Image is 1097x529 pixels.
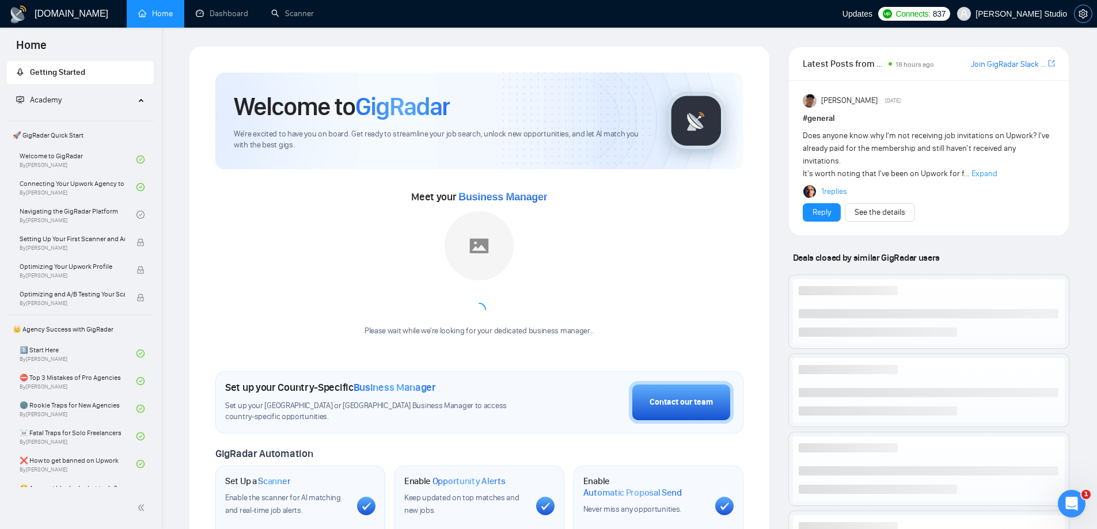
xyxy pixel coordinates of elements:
[136,460,145,468] span: check-circle
[1058,490,1085,517] iframe: Intercom live chat
[225,493,341,515] span: Enable the scanner for AI matching and real-time job alerts.
[136,432,145,440] span: check-circle
[20,424,136,449] a: ☠️ Fatal Traps for Solo FreelancersBy[PERSON_NAME]
[20,147,136,172] a: Welcome to GigRadarBy[PERSON_NAME]
[7,37,56,61] span: Home
[258,475,290,487] span: Scanner
[136,183,145,191] span: check-circle
[788,248,944,268] span: Deals closed by similar GigRadar users
[583,487,682,498] span: Automatic Proposal Send
[20,479,136,504] a: 😭 Account blocked: what to do?
[355,91,450,122] span: GigRadar
[933,7,946,20] span: 837
[136,238,145,246] span: lock
[803,131,1049,178] span: Does anyone know why I'm not receiving job invitations on Upwork? I've already paid for the membe...
[20,245,125,252] span: By [PERSON_NAME]
[583,504,681,514] span: Never miss any opportunities.
[354,381,436,394] span: Business Manager
[885,96,901,106] span: [DATE]
[650,396,713,409] div: Contact our team
[136,266,145,274] span: lock
[9,5,28,24] img: logo
[1048,59,1055,68] span: export
[30,67,85,77] span: Getting Started
[136,349,145,357] span: check-circle
[30,95,62,105] span: Academy
[225,475,290,487] h1: Set Up a
[16,96,24,104] span: fund-projection-screen
[1074,5,1092,23] button: setting
[842,9,872,18] span: Updates
[971,58,1046,71] a: Join GigRadar Slack Community
[136,155,145,163] span: check-circle
[667,92,725,150] img: gigradar-logo.png
[358,326,601,337] div: Please wait while we're looking for your dedicated business manager...
[225,401,530,423] span: Set up your [GEOGRAPHIC_DATA] or [GEOGRAPHIC_DATA] Business Manager to access country-specific op...
[803,203,841,222] button: Reply
[583,475,706,498] h1: Enable
[895,7,930,20] span: Connects:
[20,261,125,272] span: Optimizing Your Upwork Profile
[855,206,905,219] a: See the details
[7,61,154,84] li: Getting Started
[821,94,878,107] span: [PERSON_NAME]
[234,129,649,151] span: We're excited to have you on board. Get ready to streamline your job search, unlock new opportuni...
[20,341,136,366] a: 1️⃣ Start HereBy[PERSON_NAME]
[883,9,892,18] img: upwork-logo.png
[1075,9,1092,18] span: setting
[845,203,915,222] button: See the details
[803,94,817,108] img: Randi Tovar
[404,475,506,487] h1: Enable
[20,233,125,245] span: Setting Up Your First Scanner and Auto-Bidder
[629,381,734,424] button: Contact our team
[803,112,1055,125] h1: # general
[8,124,153,147] span: 🚀 GigRadar Quick Start
[895,60,934,68] span: 18 hours ago
[20,300,125,307] span: By [PERSON_NAME]
[138,9,173,18] a: homeHome
[821,186,847,197] a: 1replies
[971,169,997,178] span: Expand
[445,211,514,280] img: placeholder.png
[432,475,506,487] span: Opportunity Alerts
[20,202,136,227] a: Navigating the GigRadar PlatformBy[PERSON_NAME]
[16,68,24,76] span: rocket
[20,451,136,477] a: ❌ How to get banned on UpworkBy[PERSON_NAME]
[20,272,125,279] span: By [PERSON_NAME]
[8,318,153,341] span: 👑 Agency Success with GigRadar
[196,9,248,18] a: dashboardDashboard
[271,9,314,18] a: searchScanner
[215,447,313,460] span: GigRadar Automation
[225,381,436,394] h1: Set up your Country-Specific
[1074,9,1092,18] a: setting
[1048,58,1055,69] a: export
[458,191,547,203] span: Business Manager
[137,502,149,513] span: double-left
[404,493,519,515] span: Keep updated on top matches and new jobs.
[1081,490,1091,499] span: 1
[136,405,145,413] span: check-circle
[20,174,136,200] a: Connecting Your Upwork Agency to GigRadarBy[PERSON_NAME]
[813,206,831,219] a: Reply
[803,56,885,71] span: Latest Posts from the GigRadar Community
[234,91,450,122] h1: Welcome to
[136,294,145,302] span: lock
[411,191,547,203] span: Meet your
[469,300,489,319] span: loading
[20,368,136,394] a: ⛔ Top 3 Mistakes of Pro AgenciesBy[PERSON_NAME]
[20,288,125,300] span: Optimizing and A/B Testing Your Scanner for Better Results
[16,95,62,105] span: Academy
[20,396,136,421] a: 🌚 Rookie Traps for New AgenciesBy[PERSON_NAME]
[136,377,145,385] span: check-circle
[960,10,968,18] span: user
[136,211,145,219] span: check-circle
